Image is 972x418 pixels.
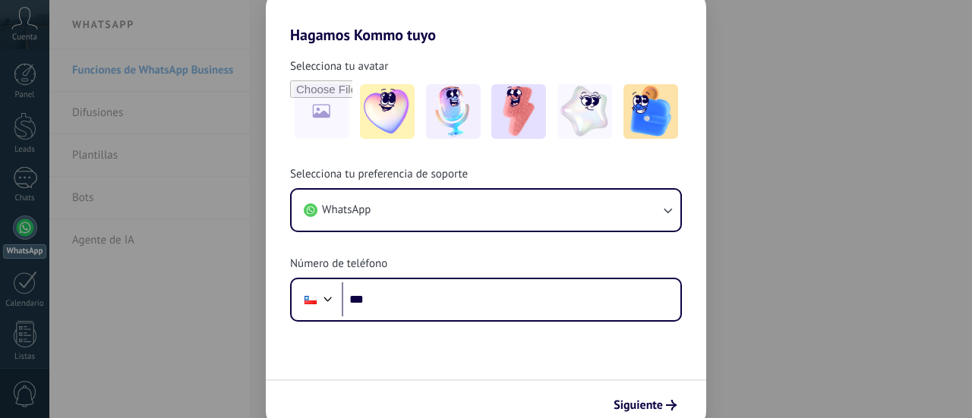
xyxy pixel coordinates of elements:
[292,190,680,231] button: WhatsApp
[557,84,612,139] img: -4.jpeg
[623,84,678,139] img: -5.jpeg
[290,256,387,272] span: Número de teléfono
[491,84,546,139] img: -3.jpeg
[322,203,371,218] span: WhatsApp
[360,84,415,139] img: -1.jpeg
[607,392,683,418] button: Siguiente
[290,59,388,74] span: Selecciona tu avatar
[614,400,663,410] span: Siguiente
[426,84,481,139] img: -2.jpeg
[290,167,468,182] span: Selecciona tu preferencia de soporte
[296,284,325,316] div: Chile: + 56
